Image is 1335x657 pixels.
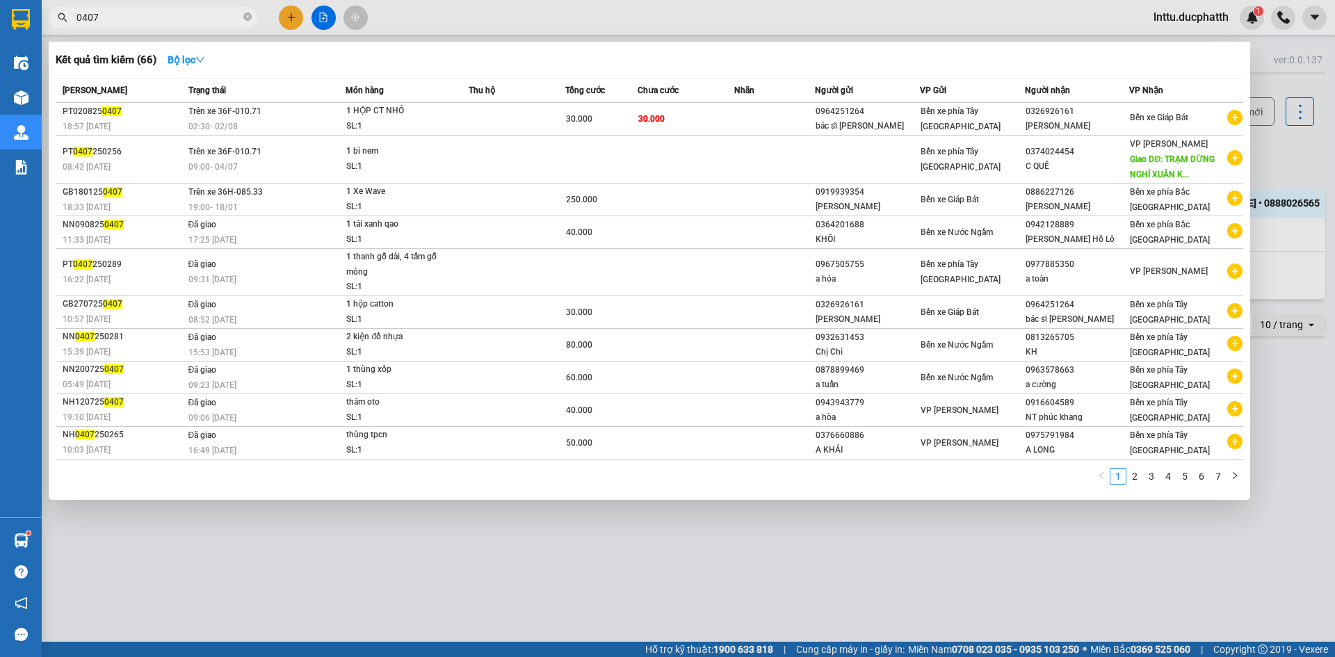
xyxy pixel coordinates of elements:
[1231,471,1239,480] span: right
[188,300,217,309] span: Đã giao
[1160,468,1176,485] li: 4
[14,125,29,140] img: warehouse-icon
[816,443,919,457] div: A KHẢI
[188,86,226,95] span: Trạng thái
[1227,336,1243,351] span: plus-circle
[1130,220,1210,245] span: Bến xe phía Bắc [GEOGRAPHIC_DATA]
[816,272,919,286] div: a hóa
[566,114,592,124] span: 30.000
[346,200,451,215] div: SL: 1
[816,363,919,378] div: 0878899469
[1130,398,1210,423] span: Bến xe phía Tây [GEOGRAPHIC_DATA]
[1026,272,1129,286] div: a toàn
[1026,145,1129,159] div: 0374024454
[921,373,993,382] span: Bến xe Nước Ngầm
[63,257,184,272] div: PT 250289
[1026,298,1129,312] div: 0964251264
[1026,363,1129,378] div: 0963578663
[1026,410,1129,425] div: NT phúc khang
[1026,428,1129,443] div: 0975791984
[346,443,451,458] div: SL: 1
[188,147,261,156] span: Trên xe 36F-010.71
[1227,468,1243,485] li: Next Page
[1177,469,1192,484] a: 5
[15,597,28,610] span: notification
[346,410,451,425] div: SL: 1
[188,413,236,423] span: 09:06 [DATE]
[1026,200,1129,214] div: [PERSON_NAME]
[102,106,122,116] span: 0407
[566,307,592,317] span: 30.000
[14,90,29,105] img: warehouse-icon
[1110,468,1126,485] li: 1
[63,122,111,131] span: 18:57 [DATE]
[73,259,92,269] span: 0407
[1026,257,1129,272] div: 0977885350
[1193,468,1210,485] li: 6
[921,340,993,350] span: Bến xe Nước Ngầm
[734,86,754,95] span: Nhãn
[816,119,919,133] div: bác sĩ [PERSON_NAME]
[346,232,451,248] div: SL: 1
[14,160,29,175] img: solution-icon
[63,275,111,284] span: 16:22 [DATE]
[1026,119,1129,133] div: [PERSON_NAME]
[346,428,451,443] div: thùng tpcn
[921,147,1001,172] span: Bến xe phía Tây [GEOGRAPHIC_DATA]
[921,106,1001,131] span: Bến xe phía Tây [GEOGRAPHIC_DATA]
[816,312,919,327] div: [PERSON_NAME]
[1097,471,1106,480] span: left
[75,332,95,341] span: 0407
[1194,469,1209,484] a: 6
[188,446,236,455] span: 16:49 [DATE]
[1130,139,1208,149] span: VP [PERSON_NAME]
[168,54,205,65] strong: Bộ lọc
[188,202,238,212] span: 19:00 - 18/01
[566,405,592,415] span: 40.000
[816,232,919,247] div: KHÔI
[816,345,919,359] div: Chị Chi
[188,187,263,197] span: Trên xe 36H-085.33
[921,307,979,317] span: Bến xe Giáp Bát
[1130,365,1210,390] span: Bến xe phía Tây [GEOGRAPHIC_DATA]
[1160,469,1176,484] a: 4
[815,86,853,95] span: Người gửi
[1130,266,1208,276] span: VP [PERSON_NAME]
[816,200,919,214] div: [PERSON_NAME]
[1176,468,1193,485] li: 5
[103,187,122,197] span: 0407
[188,106,261,116] span: Trên xe 36F-010.71
[63,362,184,377] div: NN200725
[346,250,451,279] div: 1 thanh gỗ dài, 4 tấm gỗ mỏng
[1130,113,1188,122] span: Bến xe Giáp Bát
[56,53,156,67] h3: Kết quả tìm kiếm ( 66 )
[63,412,111,422] span: 19:10 [DATE]
[1026,104,1129,119] div: 0326926161
[346,217,451,232] div: 1 tải xanh qao
[75,430,95,439] span: 0407
[104,397,124,407] span: 0407
[15,628,28,641] span: message
[816,218,919,232] div: 0364201688
[1026,159,1129,174] div: C QUẾ
[63,330,184,344] div: NN 250281
[15,565,28,578] span: question-circle
[26,531,31,535] sup: 1
[1025,86,1070,95] span: Người nhận
[1026,312,1129,327] div: bác sĩ [PERSON_NAME]
[1026,185,1129,200] div: 0886227126
[1227,434,1243,449] span: plus-circle
[1026,232,1129,247] div: [PERSON_NAME] Hồ Lô
[1130,332,1210,357] span: Bến xe phía Tây [GEOGRAPHIC_DATA]
[1130,430,1210,455] span: Bến xe phía Tây [GEOGRAPHIC_DATA]
[566,373,592,382] span: 60.000
[816,104,919,119] div: 0964251264
[1227,303,1243,318] span: plus-circle
[565,86,605,95] span: Tổng cước
[1227,401,1243,416] span: plus-circle
[188,430,217,440] span: Đã giao
[1227,368,1243,384] span: plus-circle
[346,119,451,134] div: SL: 1
[346,279,451,295] div: SL: 1
[1110,469,1126,484] a: 1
